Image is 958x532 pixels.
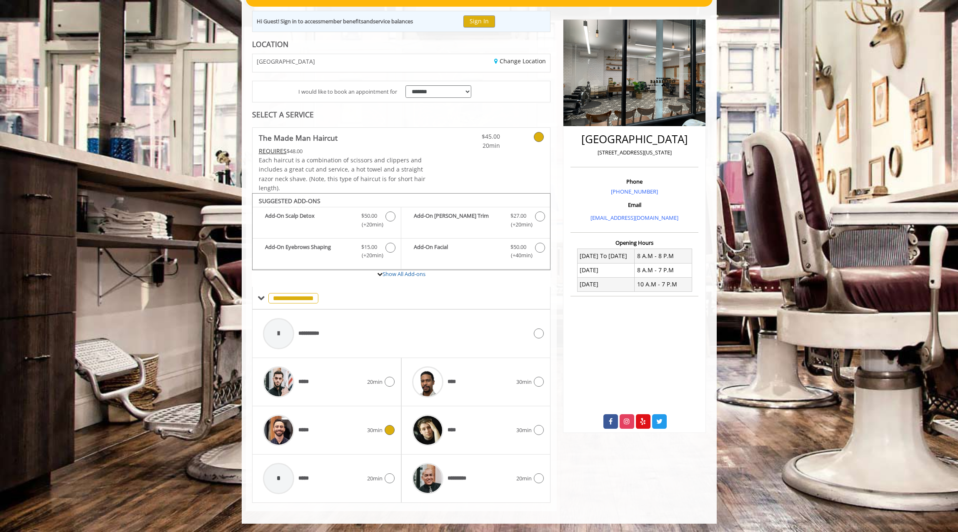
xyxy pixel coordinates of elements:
b: SUGGESTED ADD-ONS [259,197,320,205]
div: Hi Guest! Sign in to access and [257,17,413,26]
b: member benefits [320,17,363,25]
b: service balances [373,17,413,25]
b: Add-On [PERSON_NAME] Trim [414,211,502,229]
label: Add-On Scalp Detox [257,211,397,231]
b: Add-On Facial [414,243,502,260]
span: $50.00 [361,211,377,220]
span: (+20min ) [357,251,381,260]
p: [STREET_ADDRESS][US_STATE] [573,148,696,157]
h3: Phone [573,179,696,184]
span: [GEOGRAPHIC_DATA] [257,58,315,65]
span: Each haircut is a combination of scissors and clippers and includes a great cut and service, a ho... [259,156,425,192]
label: Add-On Beard Trim [405,211,546,231]
button: Sign In [463,15,495,27]
span: 30min [516,426,532,435]
div: The Made Man Haircut Add-onS [252,193,551,271]
td: [DATE] [577,263,635,277]
a: [PHONE_NUMBER] [611,188,658,195]
span: $15.00 [361,243,377,251]
span: $27.00 [510,211,526,220]
span: 30min [367,426,383,435]
span: 20min [516,474,532,483]
b: The Made Man Haircut [259,132,338,144]
span: 20min [367,474,383,483]
span: (+40min ) [506,251,530,260]
label: Add-On Facial [405,243,546,262]
div: SELECT A SERVICE [252,111,551,119]
td: [DATE] [577,277,635,291]
span: (+20min ) [506,220,530,229]
span: I would like to book an appointment for [298,87,397,96]
a: [EMAIL_ADDRESS][DOMAIN_NAME] [590,214,678,221]
td: 8 A.M - 8 P.M [635,249,692,263]
span: $45.00 [451,132,500,141]
span: This service needs some Advance to be paid before we block your appointment [259,147,287,155]
span: $50.00 [510,243,526,251]
td: [DATE] To [DATE] [577,249,635,263]
td: 8 A.M - 7 P.M [635,263,692,277]
a: Show All Add-ons [383,270,425,278]
span: 20min [367,378,383,386]
h3: Opening Hours [570,240,698,246]
h2: [GEOGRAPHIC_DATA] [573,133,696,145]
h3: Email [573,202,696,208]
label: Add-On Eyebrows Shaping [257,243,397,262]
a: Change Location [494,57,546,65]
b: Add-On Eyebrows Shaping [265,243,353,260]
div: $48.00 [259,147,426,156]
b: Add-On Scalp Detox [265,211,353,229]
span: 20min [451,141,500,150]
td: 10 A.M - 7 P.M [635,277,692,291]
b: LOCATION [252,39,288,49]
span: (+20min ) [357,220,381,229]
span: 30min [516,378,532,386]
